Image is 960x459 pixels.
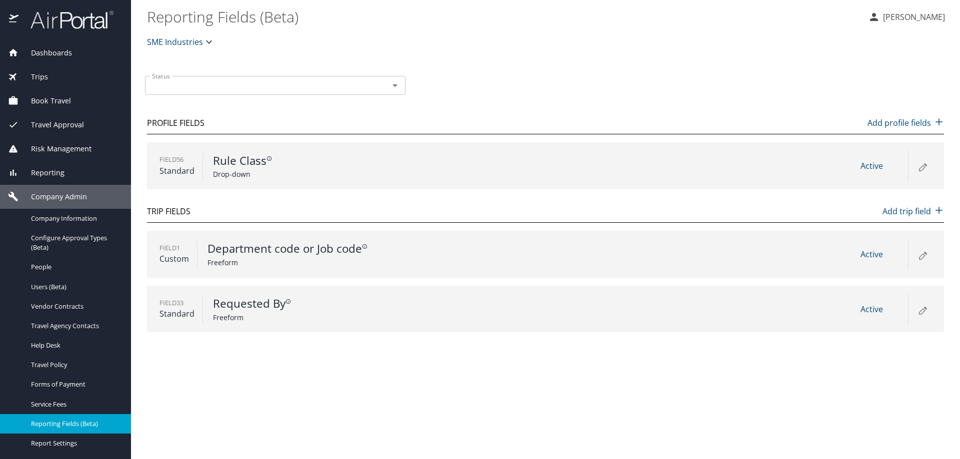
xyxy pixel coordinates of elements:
span: SME Industries [147,35,203,49]
img: add icon [934,117,944,127]
p: Department code or Job code [207,240,399,257]
svg: For Guests use planners info. [266,156,272,161]
p: Field 1 [159,243,189,253]
p: Profile Fields [147,117,204,129]
p: Freeform [213,312,405,323]
img: airportal-logo.png [19,10,113,29]
span: Trips [18,71,48,82]
p: Add trip field [882,205,944,217]
p: Trip Fields [147,205,190,217]
span: Active [860,304,883,315]
span: Report Settings [31,439,119,448]
span: People [31,262,119,272]
p: Field 56 [159,155,194,164]
p: [PERSON_NAME] [880,11,945,23]
span: Reporting Fields (Beta) [31,419,119,429]
span: Dashboards [18,47,72,58]
button: Open [388,78,402,92]
svg: Must use full name FIRST LAST [285,299,291,304]
span: Company Admin [18,191,87,202]
img: icon-airportal.png [9,10,19,29]
span: Travel Policy [31,360,119,370]
p: Rule Class [213,152,405,169]
span: Travel Approval [18,119,84,130]
h1: Reporting Fields (Beta) [147,1,860,32]
span: Service Fees [31,400,119,409]
p: Freeform [207,257,399,268]
button: SME Industries [143,32,219,52]
span: Reporting [18,167,64,178]
span: Active [860,160,883,171]
p: Field 33 [159,298,194,308]
span: Book Travel [18,95,71,106]
span: Travel Agency Contacts [31,321,119,331]
p: Add profile fields [867,117,944,129]
p: Requested By [213,295,405,312]
span: Active [860,249,883,260]
span: Forms of Payment [31,380,119,389]
button: [PERSON_NAME] [864,8,949,26]
span: Help Desk [31,341,119,350]
svg: up to50 characters letters/numbers [362,244,367,249]
span: Vendor Contracts [31,302,119,311]
span: Users (Beta) [31,282,119,292]
img: add icon [934,205,944,215]
span: Configure Approval Types (Beta) [31,233,119,252]
p: Drop-down [213,169,405,179]
span: Company Information [31,214,119,223]
p: Standard [159,165,194,177]
p: Standard [159,308,194,320]
p: Custom [159,253,189,265]
span: Risk Management [18,143,91,154]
